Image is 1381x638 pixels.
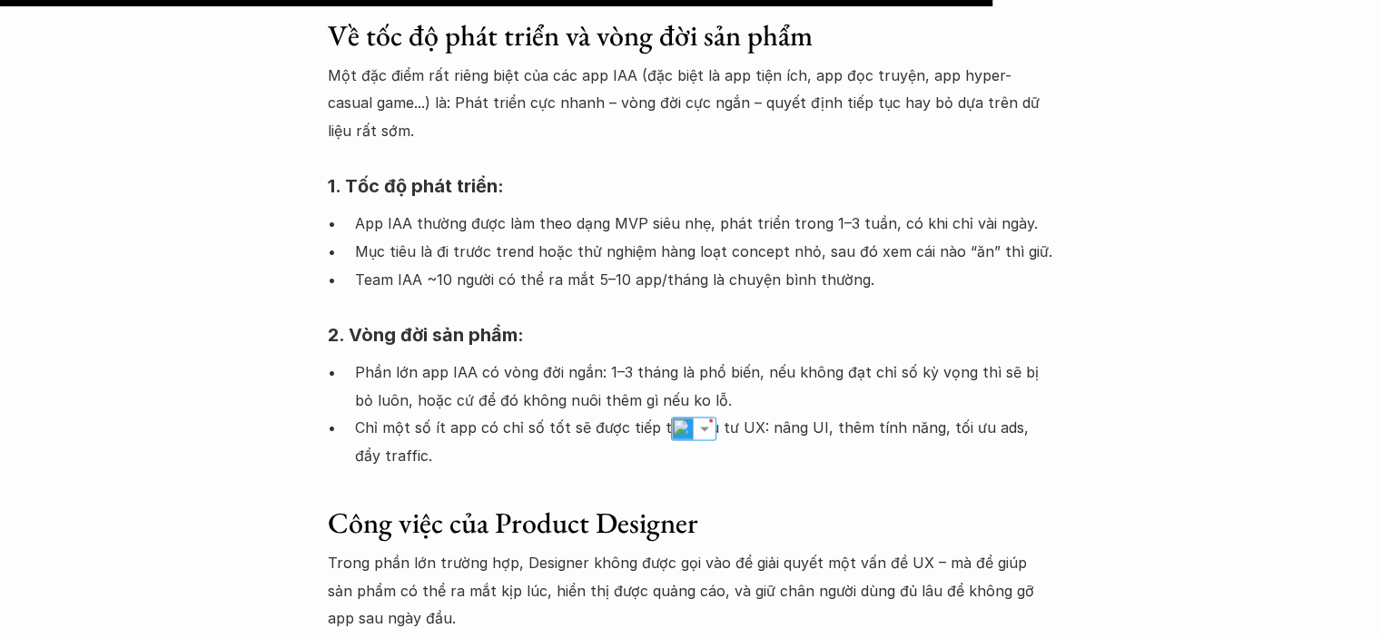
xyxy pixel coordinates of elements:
[328,62,1054,144] p: Một đặc điểm rất riêng biệt của các app IAA (đặc biệt là app tiện ích, app đọc truyện, app hyper-...
[355,265,1054,292] p: Team IAA ~10 người có thể ra mắt 5–10 app/tháng là chuyện bình thường.
[355,238,1054,265] p: Mục tiêu là đi trước trend hoặc thử nghiệm hàng loạt concept nhỏ, sau đó xem cái nào “ăn” thì giữ.
[328,310,1054,358] h4: 2. Vòng đời sản phẩm:
[328,548,1054,631] p: Trong phần lớn trường hợp, Designer không được gọi vào để giải quyết một vấn đề UX – mà để giúp s...
[328,505,1054,539] h3: Công việc của Product Designer
[355,413,1054,468] p: Chỉ một số ít app có chỉ số tốt sẽ được tiếp tục đầu tư UX: nâng UI, thêm tính năng, tối ưu ads, ...
[328,162,1054,210] h4: 1. Tốc độ phát triển:
[355,210,1054,237] p: App IAA thường được làm theo dạng MVP siêu nhẹ, phát triển trong 1–3 tuần, có khi chỉ vài ngày.
[328,18,1054,53] h3: Về tốc độ phát triển và vòng đời sản phẩm
[355,358,1054,413] p: Phần lớn app IAA có vòng đời ngắn: 1–3 tháng là phổ biến, nếu không đạt chỉ số kỳ vọng thì sẽ bị ...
